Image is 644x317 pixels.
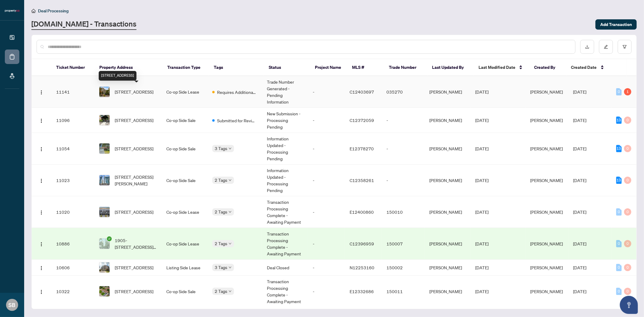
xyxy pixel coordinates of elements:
button: Logo [37,87,46,97]
div: 0 [616,288,622,295]
button: Logo [37,263,46,272]
img: thumbnail-img [99,143,110,154]
span: [DATE] [573,241,587,246]
td: - [308,76,345,108]
th: Status [264,59,310,76]
th: Last Updated By [428,59,474,76]
span: [DATE] [475,117,489,123]
span: [DATE] [475,265,489,270]
span: [PERSON_NAME] [530,265,563,270]
span: 1905-[STREET_ADDRESS][PERSON_NAME] [115,237,157,250]
span: C12403697 [350,89,374,94]
td: [PERSON_NAME] [425,196,470,228]
td: Listing Side Lease [162,260,207,276]
img: Logo [39,210,44,215]
span: E12400860 [350,209,374,215]
th: Transaction Type [162,59,209,76]
span: C12358261 [350,178,374,183]
img: Logo [39,242,44,247]
span: C12372059 [350,117,374,123]
button: Open asap [620,296,638,314]
span: [DATE] [573,265,587,270]
button: Add Transaction [595,19,637,30]
div: 0 [616,88,622,95]
td: Co-op Side Lease [162,76,207,108]
span: down [229,147,232,150]
td: Trade Number Generated - Pending Information [262,76,308,108]
span: C12396959 [350,241,374,246]
td: [PERSON_NAME] [425,133,470,165]
button: Logo [37,175,46,185]
span: [DATE] [475,289,489,294]
img: thumbnail-img [99,262,110,273]
span: down [229,210,232,213]
button: download [580,40,594,54]
span: check-circle [107,236,112,241]
td: - [308,228,345,260]
button: edit [599,40,613,54]
span: [DATE] [475,241,489,246]
img: logo [5,9,19,13]
td: Transaction Processing Complete - Awaiting Payment [262,196,308,228]
td: - [308,260,345,276]
span: edit [604,45,608,49]
button: Logo [37,115,46,125]
span: [STREET_ADDRESS] [115,117,153,123]
td: 11141 [51,76,94,108]
span: [DATE] [573,89,587,94]
img: thumbnail-img [99,87,110,97]
span: [DATE] [573,117,587,123]
span: [DATE] [475,178,489,183]
span: down [229,290,232,293]
span: [STREET_ADDRESS] [115,209,153,215]
td: [PERSON_NAME] [425,260,470,276]
span: 2 Tags [215,208,227,215]
span: Last Modified Date [479,64,515,71]
td: Information Updated - Processing Pending [262,165,308,196]
td: 11023 [51,165,94,196]
td: Co-op Side Lease [162,228,207,260]
div: 1 [624,88,631,95]
img: Logo [39,118,44,123]
td: 150010 [382,196,425,228]
span: [PERSON_NAME] [530,117,563,123]
td: - [308,108,345,133]
img: thumbnail-img [99,286,110,296]
div: 0 [616,264,622,271]
td: New Submission - Processing Pending [262,108,308,133]
div: 0 [616,208,622,216]
span: Submitted for Review [217,117,256,124]
div: 0 [624,145,631,152]
td: 150011 [382,276,425,307]
span: [PERSON_NAME] [530,146,563,151]
td: 10322 [51,276,94,307]
td: Co-op Side Sale [162,133,207,165]
span: [STREET_ADDRESS] [115,288,153,295]
img: thumbnail-img [99,115,110,125]
img: Logo [39,90,44,95]
div: 0 [624,240,631,247]
span: Created Date [571,64,597,71]
td: Co-op Side Sale [162,276,207,307]
td: 10886 [51,228,94,260]
td: [PERSON_NAME] [425,165,470,196]
td: - [308,196,345,228]
div: [STREET_ADDRESS] [99,71,136,81]
td: 11020 [51,196,94,228]
span: [PERSON_NAME] [530,209,563,215]
span: Requires Additional Docs [217,89,256,95]
div: 0 [624,288,631,295]
td: 150007 [382,228,425,260]
span: Add Transaction [600,20,632,29]
td: Transaction Processing Complete - Awaiting Payment [262,228,308,260]
span: 2 Tags [215,177,227,184]
img: thumbnail-img [99,239,110,249]
img: Logo [39,178,44,183]
img: Logo [39,266,44,271]
td: Deal Closed [262,260,308,276]
span: down [229,242,232,245]
img: Logo [39,290,44,294]
img: thumbnail-img [99,207,110,217]
td: - [382,108,425,133]
span: [DATE] [573,289,587,294]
